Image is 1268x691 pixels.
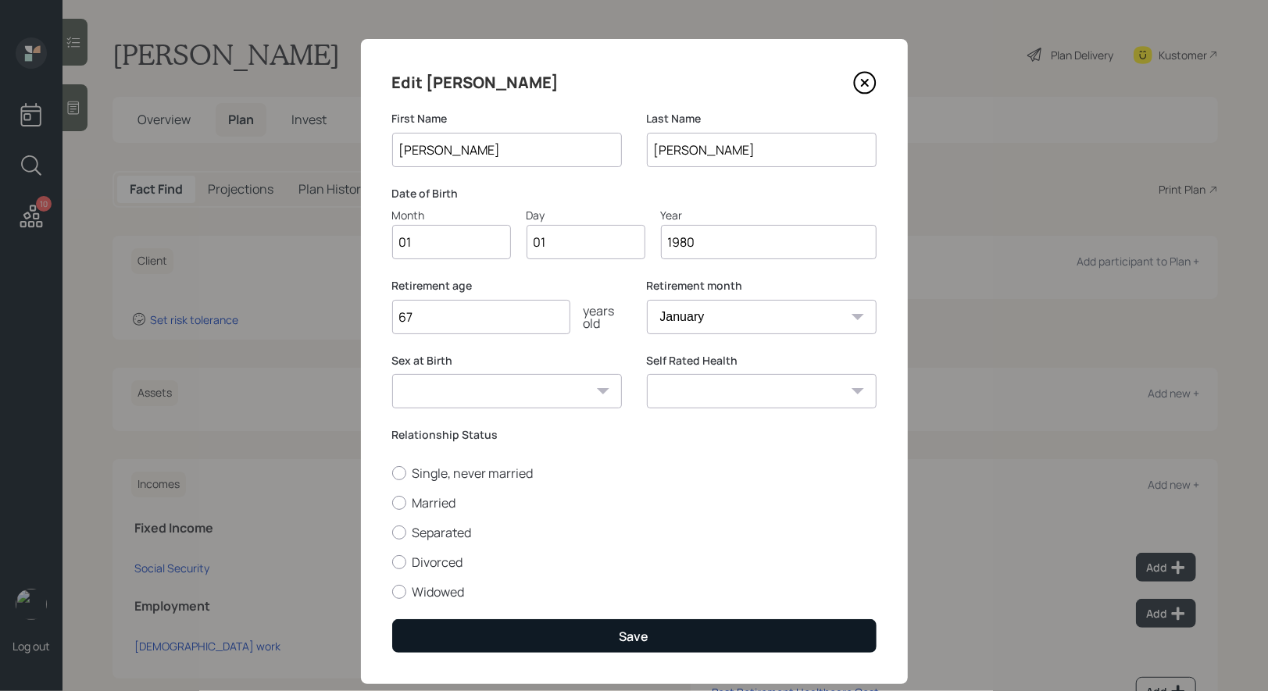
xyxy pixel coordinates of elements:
label: Relationship Status [392,427,877,443]
div: Month [392,207,511,223]
label: Retirement month [647,278,877,294]
button: Save [392,619,877,653]
label: Separated [392,524,877,541]
input: Year [661,225,877,259]
label: Sex at Birth [392,353,622,369]
div: Day [527,207,645,223]
label: Widowed [392,583,877,600]
div: Save [620,628,649,645]
h4: Edit [PERSON_NAME] [392,70,559,95]
div: years old [570,305,622,329]
label: Last Name [647,111,877,126]
input: Day [527,225,645,259]
label: Divorced [392,554,877,571]
input: Month [392,225,511,259]
label: Married [392,494,877,511]
label: Date of Birth [392,186,877,201]
label: First Name [392,111,622,126]
label: Retirement age [392,278,622,294]
label: Single, never married [392,465,877,482]
label: Self Rated Health [647,353,877,369]
div: Year [661,207,877,223]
